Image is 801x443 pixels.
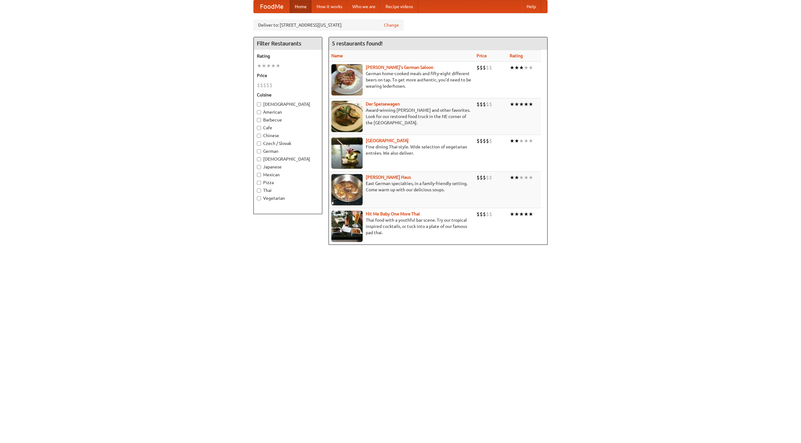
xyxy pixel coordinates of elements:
a: Home [290,0,312,13]
li: $ [489,211,492,218]
li: $ [480,137,483,144]
input: Mexican [257,173,261,177]
label: Vegetarian [257,195,319,201]
li: $ [483,211,486,218]
a: [GEOGRAPHIC_DATA] [366,138,409,143]
li: ★ [519,101,524,108]
li: ★ [510,101,514,108]
li: $ [486,64,489,71]
li: $ [269,82,273,89]
li: ★ [519,174,524,181]
li: ★ [528,64,533,71]
li: $ [486,137,489,144]
li: ★ [510,137,514,144]
li: $ [477,64,480,71]
input: American [257,110,261,114]
li: $ [483,137,486,144]
li: ★ [510,64,514,71]
input: Cafe [257,126,261,130]
li: ★ [519,137,524,144]
li: $ [480,211,483,218]
li: ★ [519,211,524,218]
a: Recipe videos [380,0,418,13]
li: $ [260,82,263,89]
li: $ [489,64,492,71]
ng-pluralize: 5 restaurants found! [332,40,383,46]
li: $ [489,174,492,181]
li: ★ [524,137,528,144]
li: $ [483,64,486,71]
li: $ [477,101,480,108]
li: ★ [262,62,266,69]
li: ★ [514,211,519,218]
input: Thai [257,188,261,193]
li: ★ [276,62,280,69]
li: ★ [528,211,533,218]
li: ★ [266,62,271,69]
a: Help [522,0,541,13]
li: ★ [510,211,514,218]
a: [PERSON_NAME]'s German Saloon [366,65,433,70]
li: ★ [528,101,533,108]
p: Fine dining Thai-style. Wide selection of vegetarian entrées. We also deliver. [331,144,472,156]
input: [DEMOGRAPHIC_DATA] [257,157,261,161]
label: Japanese [257,164,319,170]
input: German [257,149,261,153]
div: Deliver to: [STREET_ADDRESS][US_STATE] [253,19,404,31]
img: babythai.jpg [331,211,363,242]
li: ★ [524,101,528,108]
input: Barbecue [257,118,261,122]
li: ★ [257,62,262,69]
a: Der Speisewagen [366,101,400,106]
p: Award-winning [PERSON_NAME] and other favorites. Look for our restored food truck in the NE corne... [331,107,472,126]
img: speisewagen.jpg [331,101,363,132]
li: ★ [514,64,519,71]
label: Thai [257,187,319,193]
label: Chinese [257,132,319,139]
li: $ [480,64,483,71]
label: Cafe [257,125,319,131]
li: ★ [524,64,528,71]
li: $ [257,82,260,89]
li: $ [480,101,483,108]
li: ★ [514,137,519,144]
li: $ [486,211,489,218]
input: Japanese [257,165,261,169]
label: Pizza [257,179,319,186]
li: $ [477,211,480,218]
a: Price [477,53,487,58]
input: [DEMOGRAPHIC_DATA] [257,102,261,106]
li: $ [483,101,486,108]
img: esthers.jpg [331,64,363,95]
label: [DEMOGRAPHIC_DATA] [257,101,319,107]
a: Hit Me Baby One More Thai [366,211,420,216]
h5: Cuisine [257,92,319,98]
img: kohlhaus.jpg [331,174,363,205]
p: East German specialties, in a family-friendly setting. Come warm up with our delicious soups. [331,180,472,193]
li: $ [486,174,489,181]
a: Name [331,53,343,58]
label: German [257,148,319,154]
li: $ [477,174,480,181]
li: $ [486,101,489,108]
label: Mexican [257,172,319,178]
li: $ [483,174,486,181]
a: [PERSON_NAME] Haus [366,175,411,180]
p: German home-cooked meals and fifty-eight different beers on tap. To get more authentic, you'd nee... [331,70,472,89]
li: $ [489,101,492,108]
label: [DEMOGRAPHIC_DATA] [257,156,319,162]
a: Change [384,22,399,28]
li: ★ [528,174,533,181]
a: Rating [510,53,523,58]
a: Who we are [347,0,380,13]
li: $ [480,174,483,181]
input: Vegetarian [257,196,261,200]
h4: Filter Restaurants [254,37,322,50]
a: FoodMe [254,0,290,13]
li: $ [266,82,269,89]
